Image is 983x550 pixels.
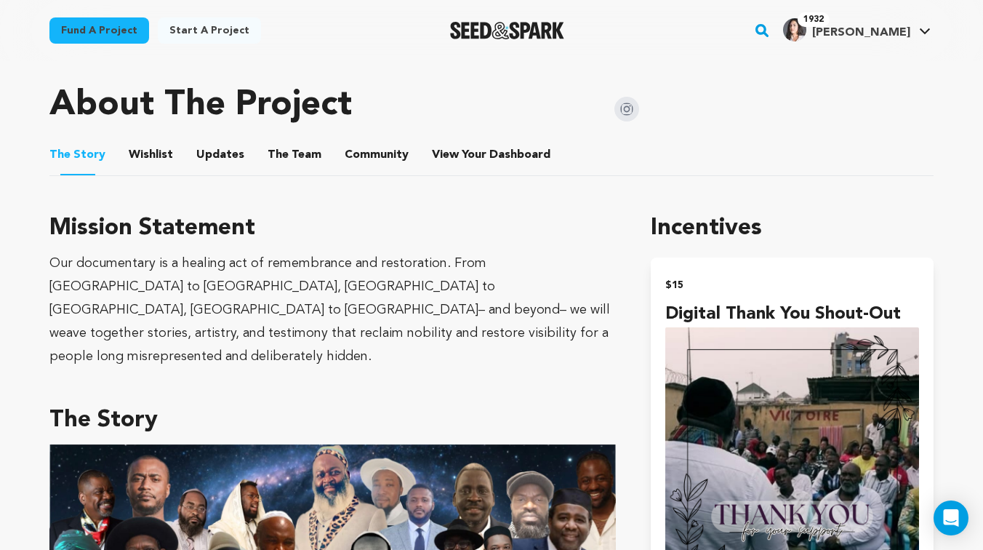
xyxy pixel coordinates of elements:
[268,146,321,164] span: Team
[345,146,409,164] span: Community
[49,146,105,164] span: Story
[665,301,919,327] h4: Digital Thank You Shout-Out
[129,146,173,164] span: Wishlist
[651,211,934,246] h1: Incentives
[49,146,71,164] span: The
[158,17,261,44] a: Start a project
[450,22,564,39] img: Seed&Spark Logo Dark Mode
[780,15,934,41] a: Gabriella B.'s Profile
[780,15,934,46] span: Gabriella B.'s Profile
[783,18,910,41] div: Gabriella B.'s Profile
[49,211,616,246] h3: Mission Statement
[432,146,553,164] span: Your
[783,18,806,41] img: headshot%20screenshot.jpg
[196,146,244,164] span: Updates
[49,252,616,368] div: Our documentary is a healing act of remembrance and restoration. From [GEOGRAPHIC_DATA] to [GEOGR...
[49,403,616,438] h3: The Story
[432,146,553,164] a: ViewYourDashboard
[934,501,968,535] div: Open Intercom Messenger
[812,27,910,39] span: [PERSON_NAME]
[49,88,352,123] h1: About The Project
[614,97,639,121] img: Seed&Spark Instagram Icon
[49,17,149,44] a: Fund a project
[665,275,919,295] h2: $15
[268,146,289,164] span: The
[450,22,564,39] a: Seed&Spark Homepage
[489,146,550,164] span: Dashboard
[798,12,830,27] span: 1932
